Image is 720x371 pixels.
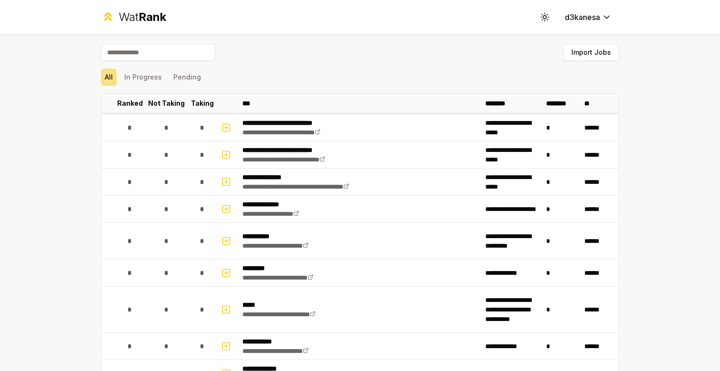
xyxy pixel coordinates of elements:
[117,99,143,108] p: Ranked
[120,69,166,86] button: In Progress
[148,99,185,108] p: Not Taking
[563,44,619,61] button: Import Jobs
[119,10,166,25] div: Wat
[170,69,205,86] button: Pending
[139,10,166,24] span: Rank
[191,99,214,108] p: Taking
[101,69,117,86] button: All
[565,11,600,23] span: d3kanesa
[557,9,619,26] button: d3kanesa
[101,10,166,25] a: WatRank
